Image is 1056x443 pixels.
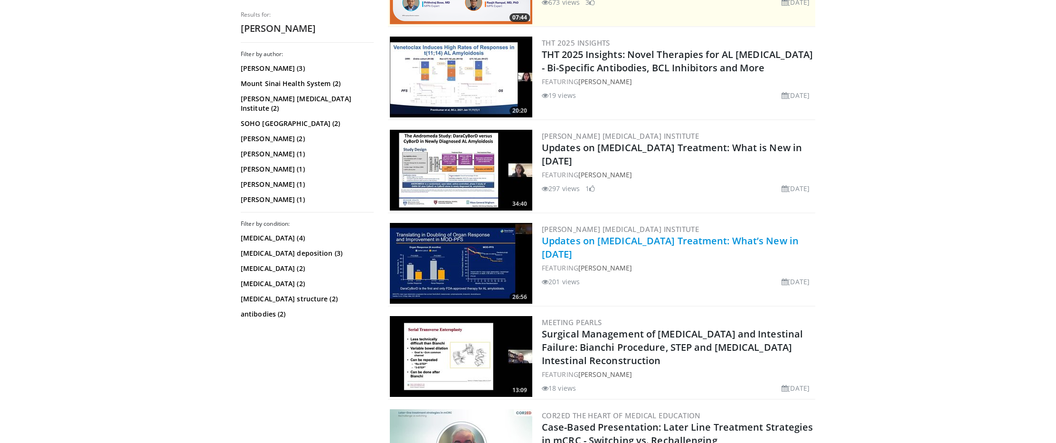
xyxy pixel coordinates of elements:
[241,50,374,58] h3: Filter by author:
[542,183,580,193] li: 297 views
[390,37,532,117] a: 20:20
[509,293,530,301] span: 26:56
[782,383,810,393] li: [DATE]
[390,223,532,304] img: 5026e41b-b0fb-43b1-899f-c039fbd59ab5.300x170_q85_crop-smart_upscale.jpg
[390,37,532,117] img: e9d69fd4-4904-43b4-949b-a6b33ead19a2.300x170_q85_crop-smart_upscale.jpg
[542,411,701,420] a: COR2ED The Heart of Medical Education
[542,131,699,141] a: [PERSON_NAME] [MEDICAL_DATA] Institute
[782,90,810,100] li: [DATE]
[542,170,813,180] div: FEATURING
[578,77,632,86] a: [PERSON_NAME]
[241,220,374,228] h3: Filter by condition:
[542,234,799,260] a: Updates on [MEDICAL_DATA] Treatment: What’s New in [DATE]
[542,369,813,379] div: FEATURING
[509,386,530,395] span: 13:09
[390,130,532,211] img: 735ebc20-d097-4c5d-a76c-9fcddf01de48.300x170_q85_crop-smart_upscale.jpg
[542,277,580,287] li: 201 views
[241,180,371,189] a: [PERSON_NAME] (1)
[241,279,371,289] a: [MEDICAL_DATA] (2)
[578,370,632,379] a: [PERSON_NAME]
[241,294,371,304] a: [MEDICAL_DATA] structure (2)
[509,13,530,22] span: 07:44
[542,77,813,87] div: FEATURING
[390,316,532,397] img: ce4e419a-3784-4b02-9325-8d8d0ac4251b.300x170_q85_crop-smart_upscale.jpg
[542,38,610,48] a: THT 2025 Insights
[542,318,602,327] a: Meeting Pearls
[542,90,576,100] li: 19 views
[241,134,371,144] a: [PERSON_NAME] (2)
[782,183,810,193] li: [DATE]
[542,263,813,273] div: FEATURING
[578,170,632,179] a: [PERSON_NAME]
[241,264,371,273] a: [MEDICAL_DATA] (2)
[542,48,813,74] a: THT 2025 Insights: Novel Therapies for AL [MEDICAL_DATA] - Bi-Specific Antibodies, BCL Inhibitors...
[390,223,532,304] a: 26:56
[241,164,371,174] a: [PERSON_NAME] (1)
[578,263,632,272] a: [PERSON_NAME]
[241,79,371,88] a: Mount Sinai Health System (2)
[241,64,371,73] a: [PERSON_NAME] (3)
[509,200,530,208] span: 34:40
[782,277,810,287] li: [DATE]
[542,224,699,234] a: [PERSON_NAME] [MEDICAL_DATA] Institute
[585,183,595,193] li: 1
[241,22,374,35] h2: [PERSON_NAME]
[241,11,374,19] p: Results for:
[390,316,532,397] a: 13:09
[509,106,530,115] span: 20:20
[241,195,371,204] a: [PERSON_NAME] (1)
[390,130,532,211] a: 34:40
[542,327,803,367] a: Surgical Management of [MEDICAL_DATA] and Intestinal Failure: Bianchi Procedure, STEP and [MEDICA...
[241,119,371,128] a: SOHO [GEOGRAPHIC_DATA] (2)
[542,383,576,393] li: 18 views
[241,309,371,319] a: antibodies (2)
[241,94,371,113] a: [PERSON_NAME] [MEDICAL_DATA] Institute (2)
[241,233,371,243] a: [MEDICAL_DATA] (4)
[241,249,371,258] a: [MEDICAL_DATA] deposition (3)
[241,149,371,159] a: [PERSON_NAME] (1)
[542,141,802,167] a: Updates on [MEDICAL_DATA] Treatment: What is New in [DATE]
